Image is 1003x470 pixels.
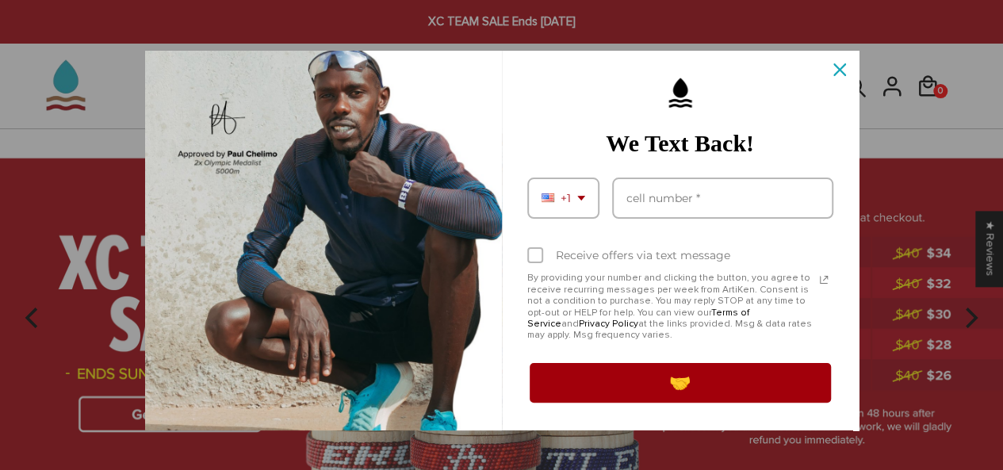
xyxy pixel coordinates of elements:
[577,196,585,201] svg: dropdown arrow
[527,361,833,405] button: 🤝
[579,318,638,330] a: Privacy Policy
[561,192,571,205] span: +1
[556,249,730,262] div: Receive offers via text message
[814,270,833,289] a: Read our Privacy Policy
[833,63,846,76] svg: close icon
[821,51,859,89] button: Close
[606,130,754,156] strong: We Text Back!
[814,270,833,289] svg: link icon
[527,307,749,330] a: Terms of Service
[527,273,814,341] p: By providing your number and clicking the button, you agree to receive recurring messages per wee...
[612,178,833,220] input: Phone number field
[527,178,599,220] div: Phone number prefix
